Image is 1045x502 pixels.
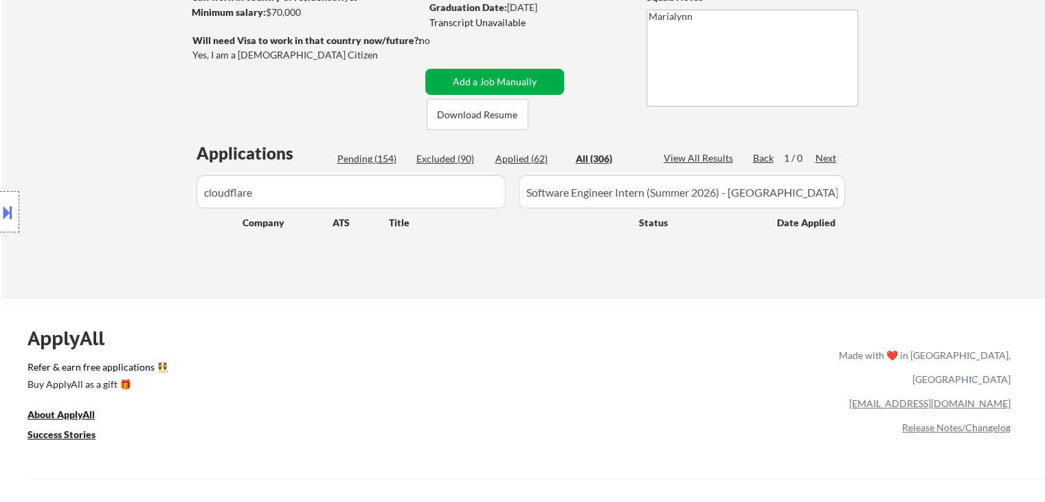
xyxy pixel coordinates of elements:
a: [EMAIL_ADDRESS][DOMAIN_NAME] [849,397,1011,409]
div: [DATE] [429,1,624,14]
div: Back [753,151,775,165]
input: Search by title (case sensitive) [519,175,845,208]
div: All (306) [576,152,644,166]
u: Success Stories [27,428,95,440]
div: Excluded (90) [416,152,485,166]
div: ATS [333,216,389,230]
div: Pending (154) [337,152,406,166]
div: 1 / 0 [784,151,816,165]
a: Refer & earn free applications 👯‍♀️ [27,362,552,377]
div: Applied (62) [495,152,564,166]
div: Date Applied [777,216,838,230]
strong: Graduation Date: [429,1,507,13]
div: ApplyAll [27,327,120,350]
div: Status [639,210,757,234]
strong: Minimum salary: [192,6,266,18]
u: About ApplyAll [27,408,95,420]
div: Applications [196,145,333,162]
a: Release Notes/Changelog [902,422,1011,433]
button: Download Resume [427,99,528,130]
a: About ApplyAll [27,407,114,424]
div: Title [389,216,626,230]
div: $70,000 [192,6,420,19]
div: Buy ApplyAll as a gift 🎁 [27,380,165,389]
a: Buy ApplyAll as a gift 🎁 [27,377,165,394]
a: Success Stories [27,427,114,444]
div: no [419,34,458,47]
div: Made with ❤️ in [GEOGRAPHIC_DATA], [GEOGRAPHIC_DATA] [833,343,1011,391]
div: View All Results [664,151,737,165]
div: Next [816,151,838,165]
div: Company [243,216,333,230]
button: Add a Job Manually [425,69,564,95]
strong: Will need Visa to work in that country now/future?: [192,34,421,46]
div: Yes, I am a [DEMOGRAPHIC_DATA] Citizen [192,48,425,62]
input: Search by company (case sensitive) [196,175,506,208]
